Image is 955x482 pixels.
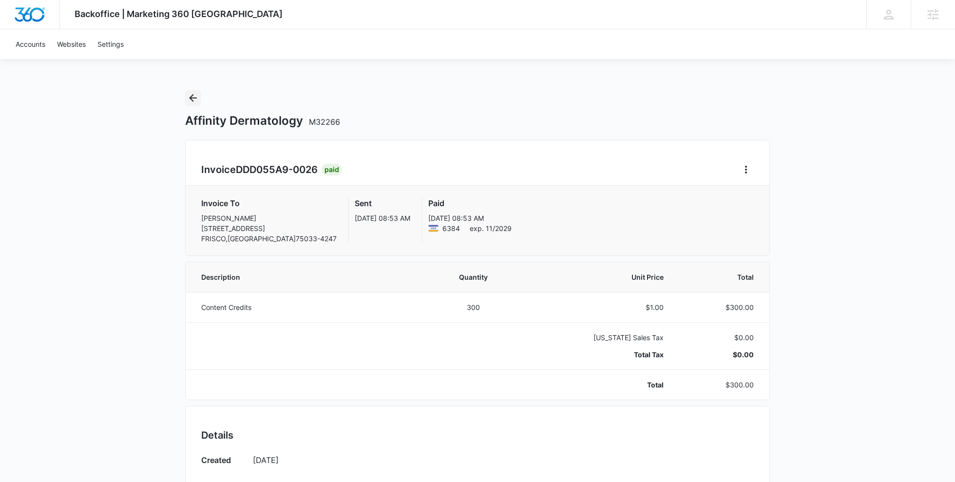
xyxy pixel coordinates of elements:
p: $0.00 [687,349,754,360]
span: Total [687,272,754,282]
p: [US_STATE] Sales Tax [529,332,664,343]
a: Settings [92,29,130,59]
p: [DATE] 08:53 AM [428,213,512,223]
td: 300 [429,292,517,322]
p: $300.00 [687,380,754,390]
p: Total Tax [529,349,664,360]
a: Accounts [10,29,51,59]
button: Home [738,162,754,177]
p: $0.00 [687,332,754,343]
span: Description [201,272,418,282]
h3: Invoice To [201,197,337,209]
h3: Sent [355,197,410,209]
h2: Invoice [201,162,322,177]
p: [PERSON_NAME] [STREET_ADDRESS] FRISCO , [GEOGRAPHIC_DATA] 75033-4247 [201,213,337,244]
span: Visa ending with [442,223,460,233]
p: $1.00 [529,302,664,312]
span: Backoffice | Marketing 360 [GEOGRAPHIC_DATA] [75,9,283,19]
div: Paid [322,164,342,175]
span: Quantity [441,272,506,282]
p: [DATE] 08:53 AM [355,213,410,223]
button: Back [185,90,201,106]
p: Content Credits [201,302,418,312]
h2: Details [201,428,754,443]
span: DDD055A9-0026 [236,164,318,175]
p: $300.00 [687,302,754,312]
h1: Affinity Dermatology [185,114,340,128]
p: Total [529,380,664,390]
span: exp. 11/2029 [470,223,512,233]
span: M32266 [309,117,340,127]
span: Unit Price [529,272,664,282]
p: [DATE] [253,454,754,466]
h3: Paid [428,197,512,209]
h3: Created [201,454,243,469]
a: Websites [51,29,92,59]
